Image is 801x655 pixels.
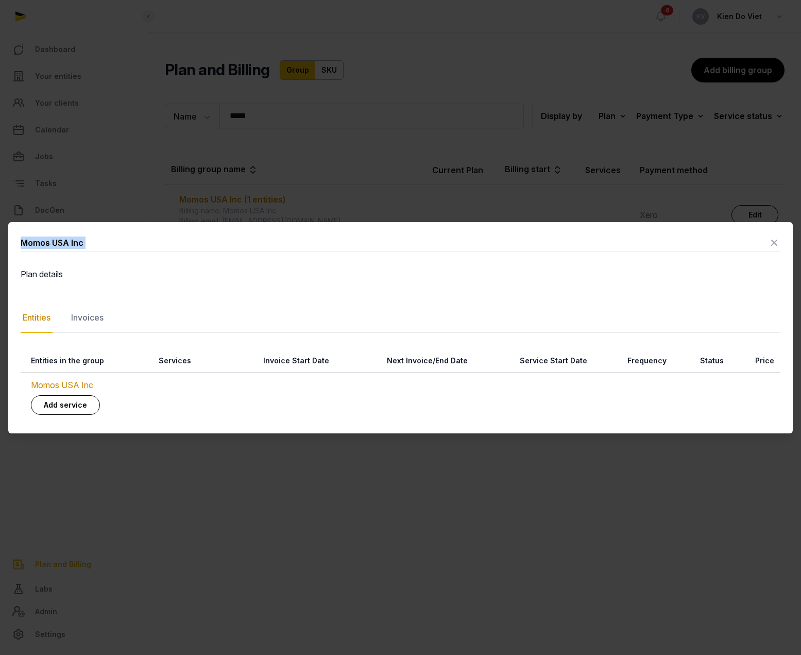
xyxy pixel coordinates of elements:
th: Price [730,349,780,373]
dt: Plan details [21,268,204,280]
div: Invoices [69,303,106,333]
a: Add service [31,395,100,415]
nav: Tabs [21,303,780,333]
th: Frequency [593,349,673,373]
th: Status [673,349,730,373]
th: Entities in the group [21,349,148,373]
th: Next Invoice/End Date [335,349,474,373]
div: Momos USA Inc [21,237,83,249]
th: Service Start Date [474,349,593,373]
th: Invoice Start Date [218,349,335,373]
th: Services [148,349,218,373]
a: Momos USA Inc [31,380,93,390]
div: Entities [21,303,53,333]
